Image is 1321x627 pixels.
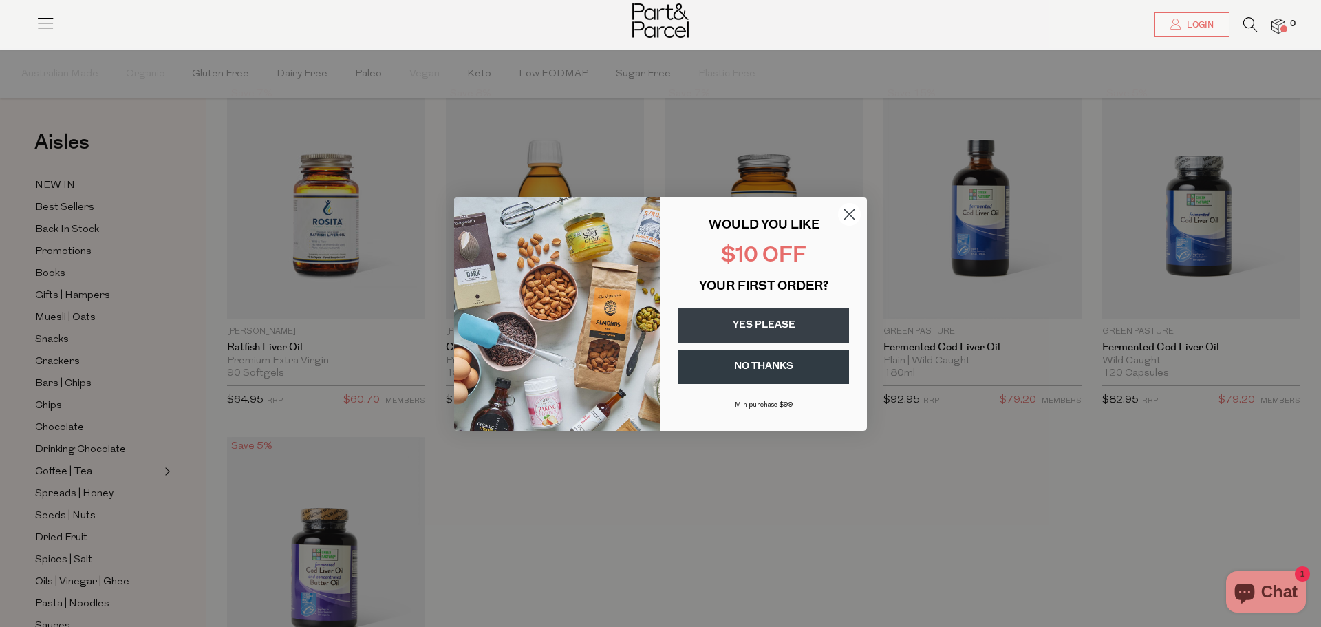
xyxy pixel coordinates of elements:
a: 0 [1271,19,1285,33]
img: 43fba0fb-7538-40bc-babb-ffb1a4d097bc.jpeg [454,197,660,431]
button: YES PLEASE [678,308,849,343]
inbox-online-store-chat: Shopify online store chat [1222,571,1310,616]
span: WOULD YOU LIKE [709,220,819,232]
span: Min purchase $99 [735,401,793,409]
button: Close dialog [837,202,861,226]
span: Login [1183,19,1214,31]
span: 0 [1287,18,1299,30]
button: NO THANKS [678,350,849,384]
span: YOUR FIRST ORDER? [699,281,828,293]
a: Login [1154,12,1229,37]
img: Part&Parcel [632,3,689,38]
span: $10 OFF [721,246,806,267]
